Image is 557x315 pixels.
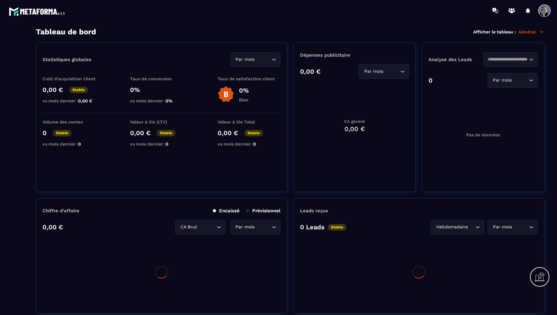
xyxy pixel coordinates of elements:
input: Search for option [256,56,270,63]
p: Valeur à Vie (LTV) [130,119,193,124]
p: vs mois dernier : [43,141,105,146]
span: Hebdomadaire [435,224,469,231]
div: Search for option [230,52,281,67]
p: Encaissé [213,208,240,214]
p: Afficher le tableau : [473,29,516,34]
div: Search for option [487,220,538,234]
p: 0,00 € [43,86,63,94]
h3: Tableau de bord [36,27,96,36]
span: CA Brut [179,224,199,231]
p: 0 [429,77,433,84]
p: Stable [244,130,263,136]
span: 0% [166,98,173,103]
p: Stable [69,87,88,93]
p: Leads reçus [300,208,328,214]
p: 0,00 € [130,129,151,137]
p: Taux de satisfaction client [218,76,281,81]
span: 0 [253,141,256,146]
div: Search for option [487,73,538,88]
p: vs mois dernier : [130,141,193,146]
p: Analyse des Leads [429,57,483,62]
p: vs mois dernier : [43,98,105,103]
p: Bien [239,97,249,102]
p: vs mois dernier : [130,98,193,103]
span: Par mois [234,224,256,231]
span: 0 [166,141,168,146]
p: Stable [53,130,71,136]
input: Search for option [384,68,399,75]
p: 0,00 € [218,129,238,137]
p: Pas de données [466,132,500,137]
p: Dépenses publicitaire [300,52,409,58]
input: Search for option [513,77,527,84]
div: Search for option [175,220,225,234]
img: b-badge-o.b3b20ee6.svg [218,86,234,103]
div: Search for option [431,220,484,234]
div: Search for option [359,64,409,79]
p: 0 [43,129,47,137]
img: logo [9,6,65,17]
p: vs mois dernier : [218,141,281,146]
p: Statistiques globales [43,57,91,62]
input: Search for option [469,224,474,231]
span: Par mois [492,224,513,231]
p: Coût d'acquisition client [43,76,105,81]
input: Search for option [513,224,527,231]
span: Par mois [234,56,256,63]
p: Taux de conversion [130,76,193,81]
p: Prévisionnel [246,208,281,214]
p: Volume des ventes [43,119,105,124]
input: Search for option [487,56,527,63]
span: 0,00 € [78,98,92,103]
p: Général [519,29,544,35]
p: 0% [239,87,249,94]
span: Par mois [363,68,384,75]
p: Stable [328,224,346,231]
p: 0,00 € [43,223,63,231]
div: Search for option [483,52,538,67]
p: 0,00 € [300,68,321,75]
input: Search for option [199,224,215,231]
span: Par mois [492,77,513,84]
input: Search for option [256,224,270,231]
p: Valeur à Vie Total [218,119,281,124]
p: 0% [130,86,193,94]
p: Stable [157,130,175,136]
div: Search for option [230,220,281,234]
span: 0 [78,141,81,146]
p: Chiffre d’affaire [43,208,79,214]
p: 0 Leads [300,223,325,231]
